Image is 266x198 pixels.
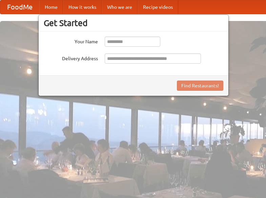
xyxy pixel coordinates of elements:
[138,0,178,14] a: Recipe videos
[0,0,39,14] a: FoodMe
[44,37,98,45] label: Your Name
[44,18,223,28] h3: Get Started
[39,0,63,14] a: Home
[63,0,102,14] a: How it works
[102,0,138,14] a: Who we are
[44,53,98,62] label: Delivery Address
[177,81,223,91] button: Find Restaurants!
